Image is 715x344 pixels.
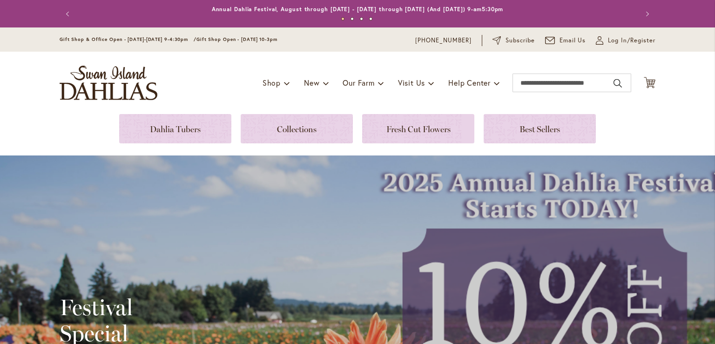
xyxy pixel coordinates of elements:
span: Our Farm [343,78,374,88]
button: 1 of 4 [341,17,344,20]
a: Email Us [545,36,586,45]
span: Visit Us [398,78,425,88]
span: Help Center [448,78,491,88]
a: Log In/Register [596,36,655,45]
button: Previous [60,5,78,23]
button: 2 of 4 [351,17,354,20]
button: Next [637,5,655,23]
span: Log In/Register [608,36,655,45]
a: [PHONE_NUMBER] [415,36,472,45]
span: New [304,78,319,88]
span: Gift Shop & Office Open - [DATE]-[DATE] 9-4:30pm / [60,36,196,42]
a: Subscribe [492,36,535,45]
span: Gift Shop Open - [DATE] 10-3pm [196,36,277,42]
button: 3 of 4 [360,17,363,20]
a: Annual Dahlia Festival, August through [DATE] - [DATE] through [DATE] (And [DATE]) 9-am5:30pm [212,6,504,13]
span: Email Us [560,36,586,45]
button: 4 of 4 [369,17,372,20]
span: Shop [263,78,281,88]
a: store logo [60,66,157,100]
span: Subscribe [506,36,535,45]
